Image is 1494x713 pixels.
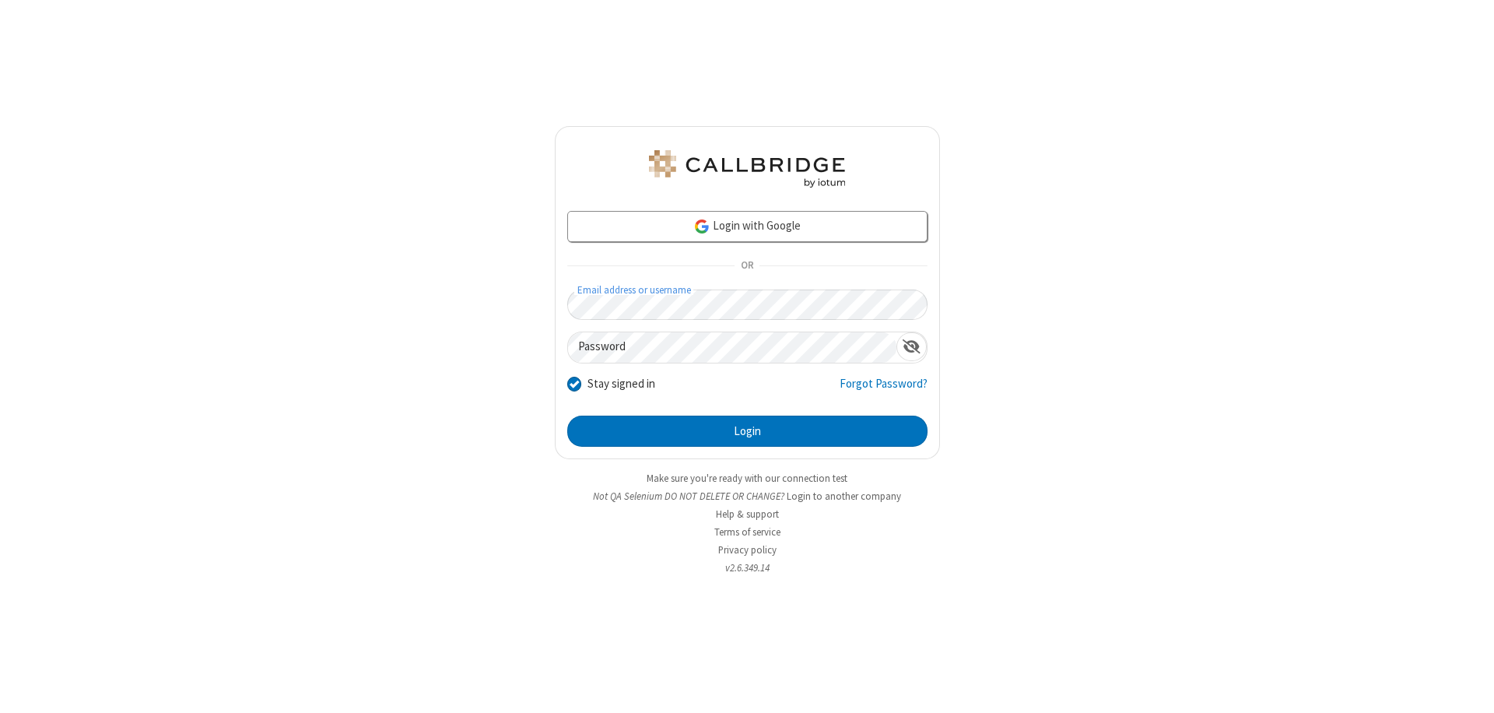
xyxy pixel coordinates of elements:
li: Not QA Selenium DO NOT DELETE OR CHANGE? [555,489,940,504]
img: google-icon.png [693,218,710,235]
button: Login to another company [787,489,901,504]
label: Stay signed in [587,375,655,393]
button: Login [567,416,928,447]
a: Forgot Password? [840,375,928,405]
iframe: Chat [1455,673,1482,702]
a: Help & support [716,508,779,521]
img: QA Selenium DO NOT DELETE OR CHANGE [646,150,848,188]
input: Email address or username [567,290,928,320]
a: Privacy policy [718,543,777,557]
input: Password [568,332,896,363]
a: Login with Google [567,211,928,242]
span: OR [735,255,759,277]
a: Make sure you're ready with our connection test [647,472,847,485]
div: Show password [896,332,927,361]
li: v2.6.349.14 [555,560,940,575]
a: Terms of service [714,525,780,539]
